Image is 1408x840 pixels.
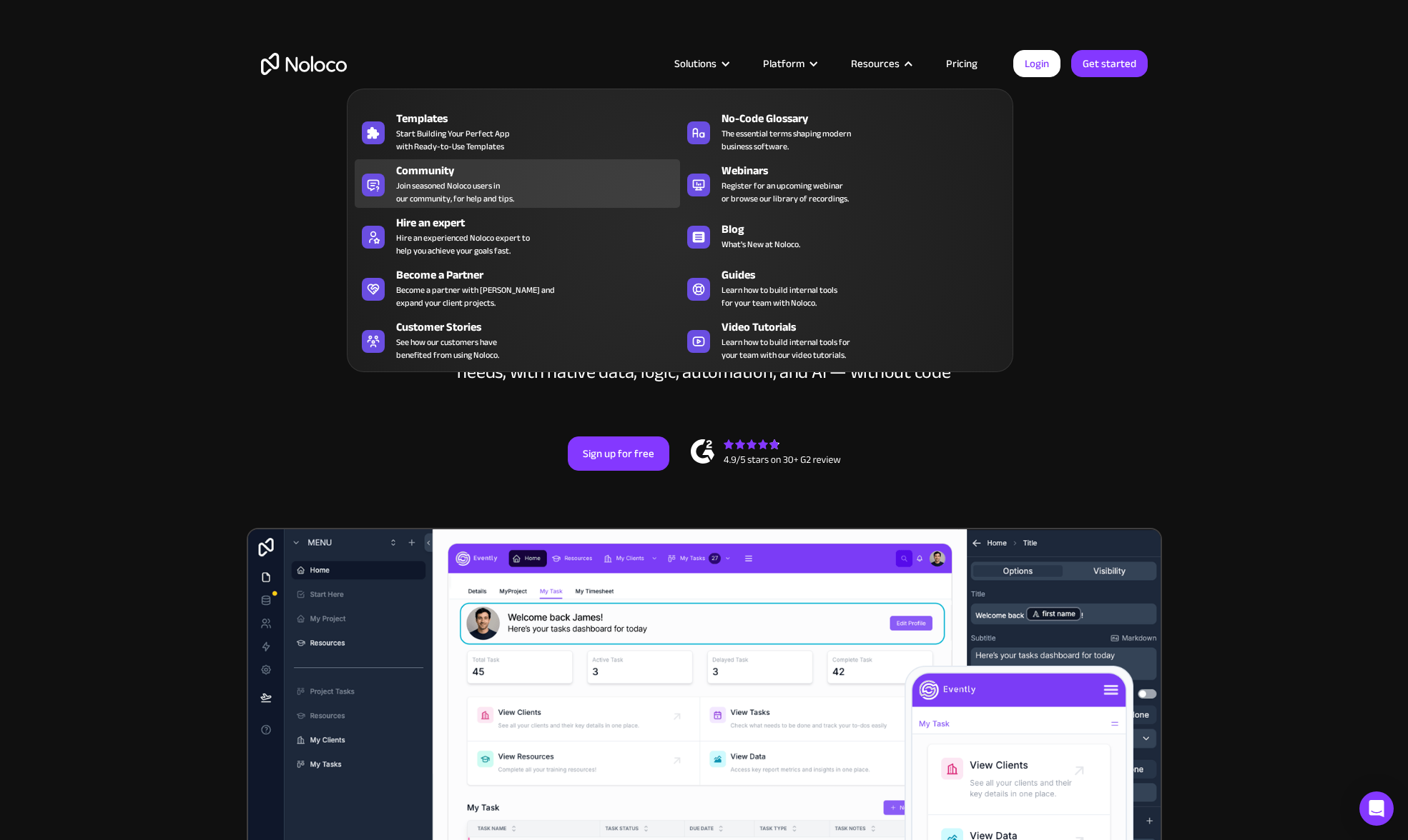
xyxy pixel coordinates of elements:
[396,179,514,205] span: Join seasoned Noloco users in our community, for help and tips.
[355,316,680,364] a: Customer StoriesSee how our customers havebenefited from using Noloco.
[396,127,510,153] span: Start Building Your Perfect App with Ready-to-Use Templates
[763,54,804,73] div: Platform
[851,54,900,73] div: Resources
[396,231,530,257] div: Hire an experienced Noloco expert to help you achieve your goals fast.
[680,107,1005,156] a: No-Code GlossaryThe essential terms shaping modernbusiness software.
[347,69,1013,372] nav: Resources
[355,264,680,312] a: Become a PartnerBecome a partner with [PERSON_NAME] andexpand your client projects.
[1013,50,1060,77] a: Login
[680,264,1005,312] a: GuidesLearn how to build internal toolsfor your team with Noloco.
[722,179,849,205] span: Register for an upcoming webinar or browse our library of recordings.
[656,54,745,73] div: Solutions
[396,319,686,336] div: Customer Stories
[722,162,1012,179] div: Webinars
[722,110,1012,127] div: No-Code Glossary
[396,110,686,127] div: Templates
[396,162,686,179] div: Community
[722,238,800,251] span: What's New at Noloco.
[261,211,1148,326] h2: Business Apps for Teams
[722,127,851,153] span: The essential terms shaping modern business software.
[680,211,1005,260] a: BlogWhat's New at Noloco.
[396,214,686,231] div: Hire an expert
[568,436,669,471] a: Sign up for free
[722,266,1012,284] div: Guides
[722,336,850,361] span: Learn how to build internal tools for your team with our video tutorials.
[396,266,686,284] div: Become a Partner
[674,54,717,73] div: Solutions
[680,159,1005,208] a: WebinarsRegister for an upcoming webinaror browse our library of recordings.
[833,54,928,73] div: Resources
[722,319,1012,336] div: Video Tutorials
[745,54,833,73] div: Platform
[722,221,1012,238] div: Blog
[454,340,955,383] div: Give your Ops teams the power to build the tools your business needs, with native data, logic, au...
[680,316,1005,364] a: Video TutorialsLearn how to build internal tools foryour team with our video tutorials.
[261,53,347,75] a: home
[1071,50,1148,77] a: Get started
[1359,791,1394,826] div: Open Intercom Messenger
[928,54,995,73] a: Pricing
[722,284,837,309] span: Learn how to build internal tools for your team with Noloco.
[396,284,555,309] div: Become a partner with [PERSON_NAME] and expand your client projects.
[355,159,680,208] a: CommunityJoin seasoned Noloco users inour community, for help and tips.
[355,211,680,260] a: Hire an expertHire an experienced Noloco expert tohelp you achieve your goals fast.
[355,107,680,156] a: TemplatesStart Building Your Perfect Appwith Ready-to-Use Templates
[261,186,1148,197] h1: Custom No-Code Business Apps Platform
[396,336,499,361] span: See how our customers have benefited from using Noloco.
